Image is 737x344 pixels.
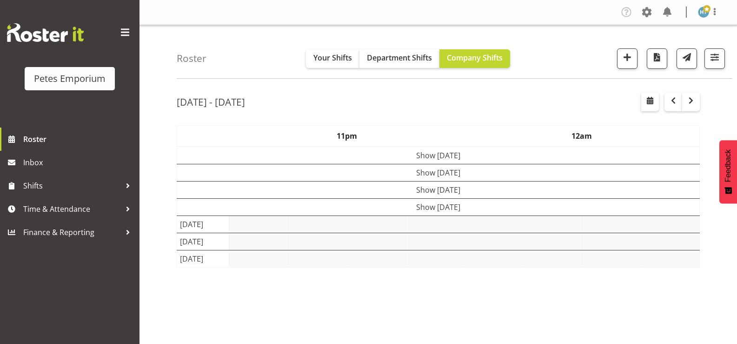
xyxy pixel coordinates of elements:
button: Select a specific date within the roster. [641,93,659,111]
button: Send a list of all shifts for the selected filtered period to all rostered employees. [677,48,697,69]
span: Your Shifts [313,53,352,63]
img: helena-tomlin701.jpg [698,7,709,18]
img: Rosterit website logo [7,23,84,42]
button: Department Shifts [359,49,439,68]
button: Add a new shift [617,48,637,69]
div: Petes Emporium [34,72,106,86]
span: Roster [23,132,135,146]
span: Company Shifts [447,53,503,63]
td: Show [DATE] [177,181,700,198]
th: 12am [465,125,700,147]
h2: [DATE] - [DATE] [177,96,245,108]
button: Filter Shifts [704,48,725,69]
td: Show [DATE] [177,198,700,216]
span: Time & Attendance [23,202,121,216]
td: Show [DATE] [177,164,700,181]
span: Shifts [23,179,121,193]
span: Inbox [23,155,135,169]
button: Company Shifts [439,49,510,68]
td: [DATE] [177,233,229,250]
button: Feedback - Show survey [719,140,737,203]
h4: Roster [177,53,206,64]
th: 11pm [229,125,465,147]
span: Department Shifts [367,53,432,63]
span: Finance & Reporting [23,225,121,239]
span: Feedback [724,149,732,182]
td: [DATE] [177,216,229,233]
button: Download a PDF of the roster according to the set date range. [647,48,667,69]
td: [DATE] [177,250,229,267]
button: Your Shifts [306,49,359,68]
td: Show [DATE] [177,147,700,164]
